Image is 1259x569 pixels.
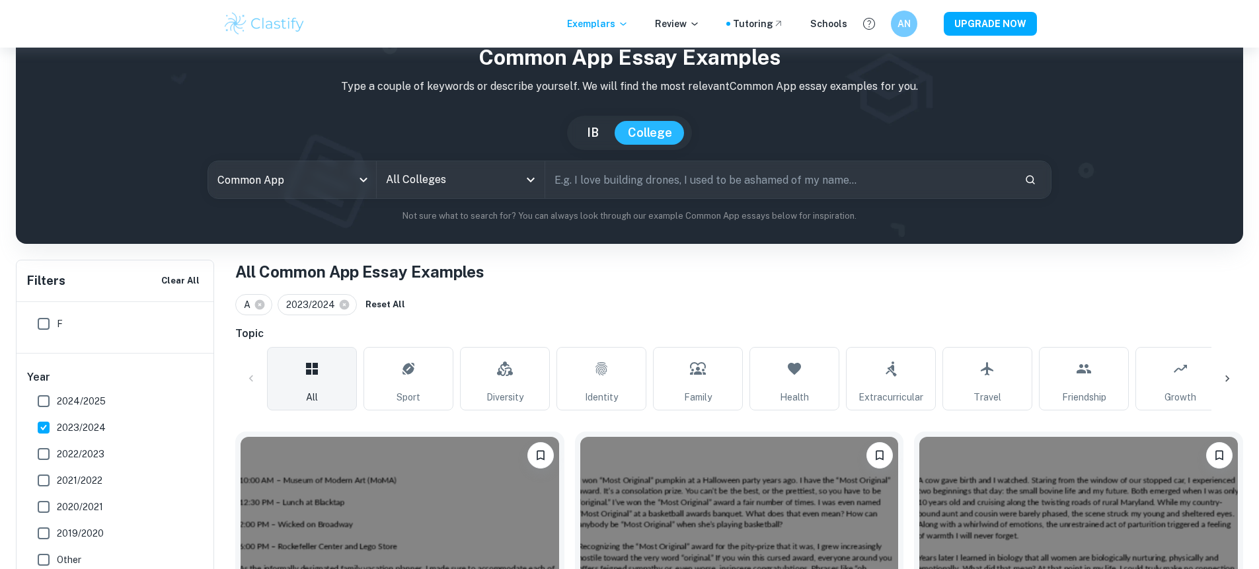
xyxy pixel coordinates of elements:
button: Open [521,171,540,189]
div: Common App [208,161,376,198]
span: Health [780,390,809,404]
span: 2020/2021 [57,500,103,514]
span: F [57,317,63,331]
button: Bookmark [1206,442,1233,469]
h6: Filters [27,272,65,290]
img: Clastify logo [223,11,307,37]
h1: All Common App Essay Examples [235,260,1243,284]
h6: Topic [235,326,1243,342]
span: 2023/2024 [286,297,341,312]
button: IB [574,121,612,145]
h6: Year [27,369,204,385]
span: A [244,297,256,312]
span: 2021/2022 [57,473,102,488]
button: Search [1019,169,1042,191]
button: Bookmark [527,442,554,469]
span: Identity [585,390,618,404]
h6: AN [896,17,911,31]
span: All [306,390,318,404]
a: Schools [810,17,847,31]
a: Tutoring [733,17,784,31]
span: Extracurricular [858,390,923,404]
button: Clear All [158,271,203,291]
span: Family [684,390,712,404]
p: Review [655,17,700,31]
span: 2019/2020 [57,526,104,541]
span: 2022/2023 [57,447,104,461]
span: Growth [1164,390,1196,404]
h1: Common App Essay Examples [26,42,1233,73]
p: Not sure what to search for? You can always look through our example Common App essays below for ... [26,209,1233,223]
div: 2023/2024 [278,294,357,315]
p: Type a couple of keywords or describe yourself. We will find the most relevant Common App essay e... [26,79,1233,95]
span: Diversity [486,390,523,404]
button: Reset All [362,295,408,315]
span: 2023/2024 [57,420,106,435]
button: AN [891,11,917,37]
button: UPGRADE NOW [944,12,1037,36]
span: Friendship [1062,390,1106,404]
button: College [615,121,685,145]
button: Help and Feedback [858,13,880,35]
div: A [235,294,272,315]
button: Bookmark [866,442,893,469]
span: 2024/2025 [57,394,106,408]
span: Sport [397,390,420,404]
p: Exemplars [567,17,629,31]
span: Travel [973,390,1001,404]
input: E.g. I love building drones, I used to be ashamed of my name... [545,161,1014,198]
span: Other [57,552,81,567]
